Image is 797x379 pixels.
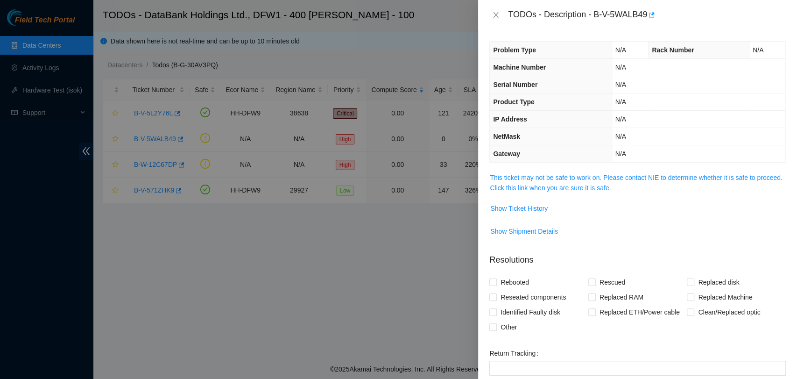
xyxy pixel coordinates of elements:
span: N/A [615,46,626,54]
button: Show Ticket History [490,201,548,216]
span: Reseated components [497,290,570,305]
span: close [492,11,500,19]
button: Close [489,11,502,20]
button: Show Shipment Details [490,224,558,239]
span: Replaced disk [694,275,743,290]
span: Replaced Machine [694,290,756,305]
span: Product Type [493,98,534,106]
span: N/A [615,150,626,157]
span: Problem Type [493,46,536,54]
span: Replaced ETH/Power cable [596,305,684,320]
span: Show Shipment Details [490,226,558,236]
span: Identified Faulty disk [497,305,564,320]
span: Rack Number [652,46,694,54]
span: Machine Number [493,64,546,71]
span: Serial Number [493,81,537,88]
span: N/A [753,46,763,54]
span: Gateway [493,150,520,157]
span: N/A [615,133,626,140]
span: Rebooted [497,275,533,290]
label: Return Tracking [489,346,542,361]
span: Rescued [596,275,629,290]
span: Other [497,320,521,335]
span: Replaced RAM [596,290,647,305]
span: IP Address [493,115,527,123]
span: N/A [615,64,626,71]
span: Clean/Replaced optic [694,305,764,320]
span: N/A [615,115,626,123]
input: Return Tracking [489,361,786,376]
span: N/A [615,81,626,88]
span: N/A [615,98,626,106]
p: Resolutions [489,246,786,266]
div: TODOs - Description - B-V-5WALB49 [508,7,786,22]
span: NetMask [493,133,520,140]
a: This ticket may not be safe to work on. Please contact NIE to determine whether it is safe to pro... [490,174,782,192]
span: Show Ticket History [490,203,548,214]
